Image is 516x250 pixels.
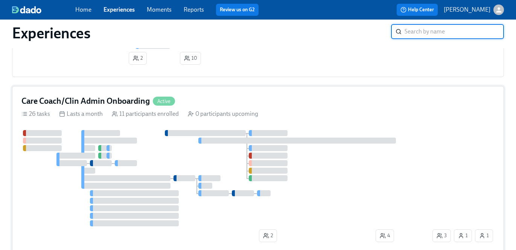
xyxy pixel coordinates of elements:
span: Active [153,98,175,104]
h1: Experiences [12,24,91,42]
a: Reports [184,6,204,13]
button: 2 [129,52,147,65]
span: Help Center [400,6,434,14]
a: Review us on G2 [220,6,255,14]
button: Help Center [397,4,438,16]
span: 2 [263,232,273,239]
button: 1 [454,229,472,242]
div: Lasts a month [59,110,103,118]
h4: Care Coach/Clin Admin Onboarding [21,95,150,107]
span: 4 [380,232,390,239]
button: 3 [432,229,451,242]
a: dado [12,6,75,14]
div: 26 tasks [21,110,50,118]
input: Search by name [405,24,504,39]
span: 1 [479,232,489,239]
a: Home [75,6,91,13]
a: Moments [147,6,172,13]
button: 2 [259,229,277,242]
a: Experiences [104,6,135,13]
button: 4 [376,229,394,242]
button: 1 [475,229,493,242]
span: 1 [458,232,468,239]
div: 0 participants upcoming [188,110,258,118]
span: 3 [437,232,447,239]
button: 10 [180,52,201,65]
span: 2 [133,55,143,62]
img: dado [12,6,41,14]
button: Review us on G2 [216,4,259,16]
button: [PERSON_NAME] [444,5,504,15]
p: [PERSON_NAME] [444,6,490,14]
span: 10 [184,55,197,62]
div: 11 participants enrolled [112,110,179,118]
